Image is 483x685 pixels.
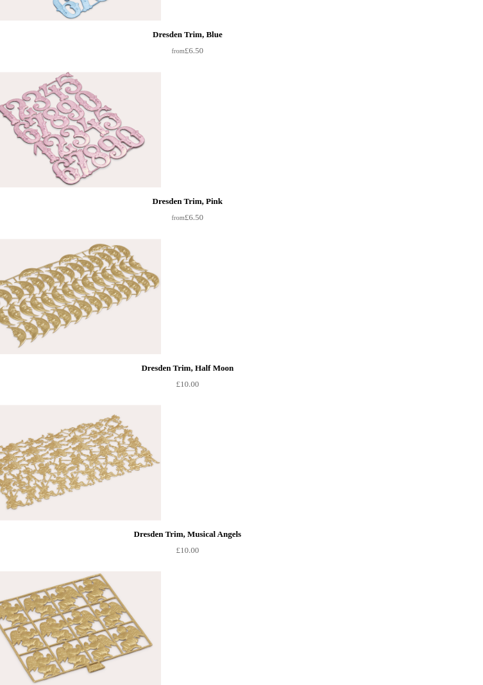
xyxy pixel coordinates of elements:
[4,520,370,558] a: Dresden Trim, Musical Angels £10.00
[172,212,203,222] span: £6.50
[176,545,199,555] span: £10.00
[172,214,185,221] span: from
[4,239,187,354] a: Dresden Trim, Half Moon Dresden Trim, Half Moon
[172,47,185,55] span: from
[4,21,370,59] a: Dresden Trim, Blue from£6.50
[4,187,370,226] a: Dresden Trim, Pink from£6.50
[176,379,199,389] span: £10.00
[8,27,367,42] div: Dresden Trim, Blue
[4,72,187,187] a: Dresden Trim, Pink Dresden Trim, Pink
[8,527,367,542] div: Dresden Trim, Musical Angels
[172,46,203,55] span: £6.50
[4,354,370,392] a: Dresden Trim, Half Moon £10.00
[8,194,367,209] div: Dresden Trim, Pink
[4,405,187,520] a: Dresden Trim, Musical Angels Dresden Trim, Musical Angels
[8,360,367,376] div: Dresden Trim, Half Moon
